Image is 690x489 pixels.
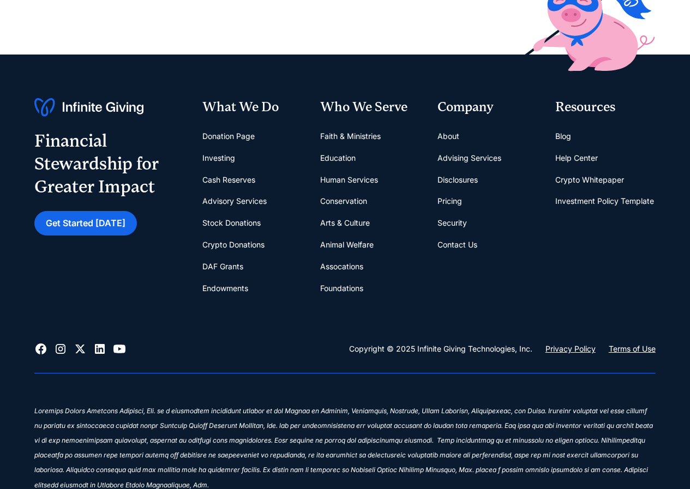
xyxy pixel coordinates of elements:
[320,212,370,234] a: Arts & Culture
[437,147,501,169] a: Advising Services
[34,211,137,236] a: Get Started [DATE]
[437,190,462,212] a: Pricing
[202,147,235,169] a: Investing
[320,98,421,117] div: Who We Serve
[437,212,467,234] a: Security
[555,98,656,117] div: Resources
[320,190,367,212] a: Conservation
[202,256,243,277] a: DAF Grants
[34,130,185,198] div: Financial Stewardship for Greater Impact
[202,277,248,299] a: Endowments
[320,125,381,147] a: Faith & Ministries
[437,234,477,256] a: Contact Us
[545,342,596,355] a: Privacy Policy
[202,212,261,234] a: Stock Donations
[437,169,478,191] a: Disclosures
[202,98,303,117] div: What We Do
[555,190,654,212] a: Investment Policy Template
[320,234,374,256] a: Animal Welfare
[555,169,624,191] a: Crypto Whitepaper
[34,391,656,406] div: ‍ ‍ ‍
[320,256,363,277] a: Assocations
[202,234,265,256] a: Crypto Donations
[320,147,356,169] a: Education
[320,169,378,191] a: Human Services
[320,277,363,299] a: Foundations
[555,125,571,147] a: Blog
[349,342,532,355] div: Copyright © 2025 Infinite Giving Technologies, Inc.
[609,342,656,355] a: Terms of Use
[202,125,255,147] a: Donation Page
[437,98,538,117] div: Company
[202,190,267,212] a: Advisory Services
[437,125,459,147] a: About
[555,147,598,169] a: Help Center
[202,169,255,191] a: Cash Reserves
